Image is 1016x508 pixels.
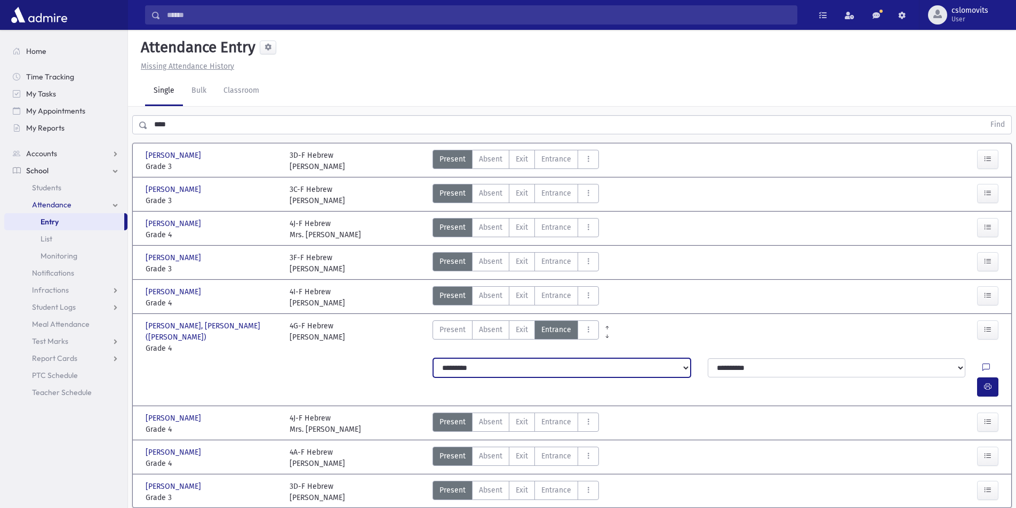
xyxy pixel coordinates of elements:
[26,123,65,133] span: My Reports
[26,46,46,56] span: Home
[439,256,466,267] span: Present
[439,416,466,428] span: Present
[4,230,127,247] a: List
[146,297,279,309] span: Grade 4
[141,62,234,71] u: Missing Attendance History
[290,150,345,172] div: 3D-F Hebrew [PERSON_NAME]
[146,492,279,503] span: Grade 3
[146,343,279,354] span: Grade 4
[4,367,127,384] a: PTC Schedule
[146,184,203,195] span: [PERSON_NAME]
[146,447,203,458] span: [PERSON_NAME]
[433,413,599,435] div: AttTypes
[479,256,502,267] span: Absent
[433,286,599,309] div: AttTypes
[146,195,279,206] span: Grade 3
[433,218,599,240] div: AttTypes
[479,450,502,462] span: Absent
[516,324,528,335] span: Exit
[290,184,345,206] div: 3C-F Hebrew [PERSON_NAME]
[516,222,528,233] span: Exit
[439,324,466,335] span: Present
[290,320,345,354] div: 4G-F Hebrew [PERSON_NAME]
[32,319,90,329] span: Meal Attendance
[433,447,599,469] div: AttTypes
[4,264,127,281] a: Notifications
[4,247,127,264] a: Monitoring
[4,179,127,196] a: Students
[146,286,203,297] span: [PERSON_NAME]
[26,72,74,82] span: Time Tracking
[26,166,49,175] span: School
[4,196,127,213] a: Attendance
[137,38,255,57] h5: Attendance Entry
[146,229,279,240] span: Grade 4
[4,43,127,60] a: Home
[541,450,571,462] span: Entrance
[479,485,502,496] span: Absent
[290,252,345,275] div: 3F-F Hebrew [PERSON_NAME]
[541,154,571,165] span: Entrance
[439,188,466,199] span: Present
[439,222,466,233] span: Present
[146,481,203,492] span: [PERSON_NAME]
[541,416,571,428] span: Entrance
[479,290,502,301] span: Absent
[26,149,57,158] span: Accounts
[516,188,528,199] span: Exit
[32,302,76,312] span: Student Logs
[4,102,127,119] a: My Appointments
[4,384,127,401] a: Teacher Schedule
[146,424,279,435] span: Grade 4
[479,324,502,335] span: Absent
[32,268,74,278] span: Notifications
[516,485,528,496] span: Exit
[541,290,571,301] span: Entrance
[290,218,361,240] div: 4J-F Hebrew Mrs. [PERSON_NAME]
[4,281,127,299] a: Infractions
[290,481,345,503] div: 3D-F Hebrew [PERSON_NAME]
[9,4,70,26] img: AdmirePro
[41,217,59,227] span: Entry
[4,162,127,179] a: School
[4,68,127,85] a: Time Tracking
[4,350,127,367] a: Report Cards
[516,290,528,301] span: Exit
[137,62,234,71] a: Missing Attendance History
[146,252,203,263] span: [PERSON_NAME]
[433,184,599,206] div: AttTypes
[4,145,127,162] a: Accounts
[32,183,61,192] span: Students
[146,320,279,343] span: [PERSON_NAME], [PERSON_NAME] ([PERSON_NAME])
[951,15,988,23] span: User
[41,234,52,244] span: List
[161,5,797,25] input: Search
[951,6,988,15] span: cslomovits
[479,416,502,428] span: Absent
[4,85,127,102] a: My Tasks
[32,200,71,209] span: Attendance
[439,290,466,301] span: Present
[146,150,203,161] span: [PERSON_NAME]
[290,413,361,435] div: 4J-F Hebrew Mrs. [PERSON_NAME]
[4,213,124,230] a: Entry
[145,76,183,106] a: Single
[183,76,215,106] a: Bulk
[4,299,127,316] a: Student Logs
[290,286,345,309] div: 4I-F Hebrew [PERSON_NAME]
[541,222,571,233] span: Entrance
[290,447,345,469] div: 4A-F Hebrew [PERSON_NAME]
[439,154,466,165] span: Present
[32,353,77,363] span: Report Cards
[146,458,279,469] span: Grade 4
[4,119,127,136] a: My Reports
[32,388,92,397] span: Teacher Schedule
[146,413,203,424] span: [PERSON_NAME]
[215,76,268,106] a: Classroom
[516,154,528,165] span: Exit
[541,188,571,199] span: Entrance
[146,263,279,275] span: Grade 3
[32,370,78,380] span: PTC Schedule
[146,218,203,229] span: [PERSON_NAME]
[4,333,127,350] a: Test Marks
